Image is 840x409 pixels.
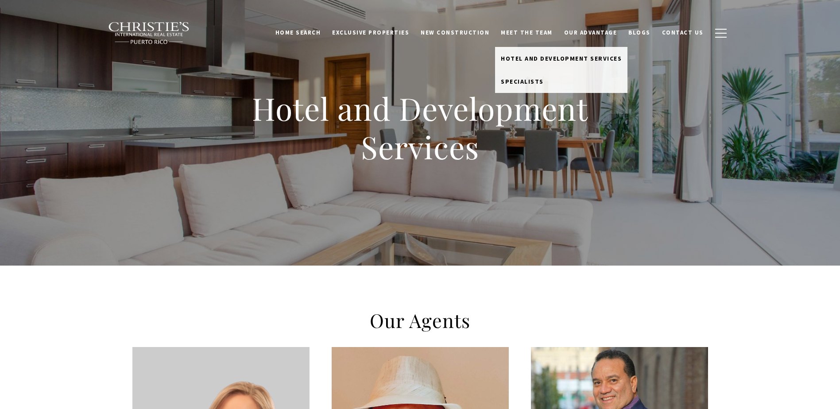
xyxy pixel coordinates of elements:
a: Home Search [270,24,327,41]
a: Specialists [495,70,627,93]
a: Our Advantage [558,24,623,41]
a: Meet the Team [495,24,558,41]
h1: Hotel and Development Services [243,89,597,166]
span: Our Advantage [564,29,617,36]
a: Blogs [623,24,656,41]
a: New Construction [415,24,495,41]
span: Specialists [501,77,544,85]
span: Blogs [628,29,650,36]
span: Exclusive Properties [332,29,409,36]
img: Christie's International Real Estate black text logo [108,22,190,45]
h2: Our Agents [230,308,611,333]
a: Hotel and Development Services [495,47,627,70]
span: New Construction [421,29,489,36]
a: Exclusive Properties [326,24,415,41]
span: Hotel and Development Services [501,54,622,62]
span: Contact Us [662,29,704,36]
